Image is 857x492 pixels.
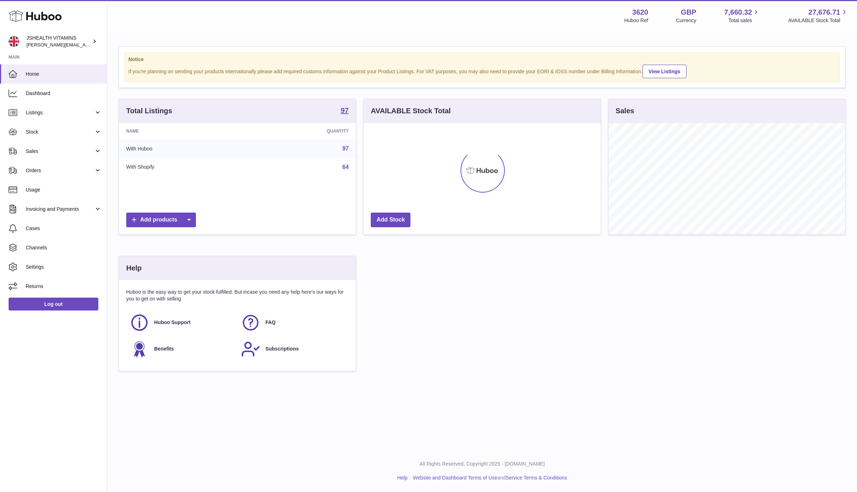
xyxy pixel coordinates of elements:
[154,319,191,326] span: Huboo Support
[341,107,349,115] a: 97
[624,17,648,24] div: Huboo Ref
[616,106,634,116] h3: Sales
[126,106,172,116] h3: Total Listings
[506,475,567,481] a: Service Terms & Conditions
[371,106,450,116] h3: AVAILABLE Stock Total
[632,8,648,17] strong: 3620
[676,17,696,24] div: Currency
[128,64,836,78] div: If you're planning on sending your products internationally please add required customs informati...
[119,158,247,177] td: With Shopify
[788,8,848,24] a: 27,676.71 AVAILABLE Stock Total
[26,206,94,213] span: Invoicing and Payments
[130,339,234,359] a: Benefits
[26,109,94,116] span: Listings
[808,8,840,17] span: 27,676.71
[265,346,299,352] span: Subscriptions
[26,35,91,48] div: JSHEALTH VITAMINS
[26,225,102,232] span: Cases
[113,461,851,467] p: All Rights Reserved. Copyright 2025 - [DOMAIN_NAME]
[119,123,247,139] th: Name
[119,139,247,158] td: With Huboo
[126,289,349,302] p: Huboo is the easy way to get your stock fulfilled. But incase you need any help here's our ways f...
[397,475,408,481] a: Help
[241,339,345,359] a: Subscriptions
[728,17,760,24] span: Total sales
[265,319,276,326] span: FAQ
[9,298,98,310] a: Log out
[128,56,836,63] strong: Notice
[26,148,94,155] span: Sales
[26,129,94,135] span: Stock
[26,90,102,97] span: Dashboard
[341,107,349,114] strong: 97
[343,145,349,151] a: 97
[371,213,410,227] a: Add Stock
[724,8,752,17] span: 7,660.32
[241,313,345,332] a: FAQ
[413,475,497,481] a: Website and Dashboard Terms of Use
[681,8,696,17] strong: GBP
[26,71,102,78] span: Home
[247,123,356,139] th: Quantity
[126,263,142,273] h3: Help
[26,187,102,193] span: Usage
[788,17,848,24] span: AVAILABLE Stock Total
[26,42,143,48] span: [PERSON_NAME][EMAIL_ADDRESS][DOMAIN_NAME]
[126,213,196,227] a: Add products
[410,474,567,481] li: and
[642,65,686,78] a: View Listings
[9,36,19,47] img: francesca@jshealthvitamins.com
[26,167,94,174] span: Orders
[130,313,234,332] a: Huboo Support
[724,8,760,24] a: 7,660.32 Total sales
[26,264,102,270] span: Settings
[154,346,174,352] span: Benefits
[26,283,102,290] span: Returns
[26,244,102,251] span: Channels
[343,164,349,170] a: 64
